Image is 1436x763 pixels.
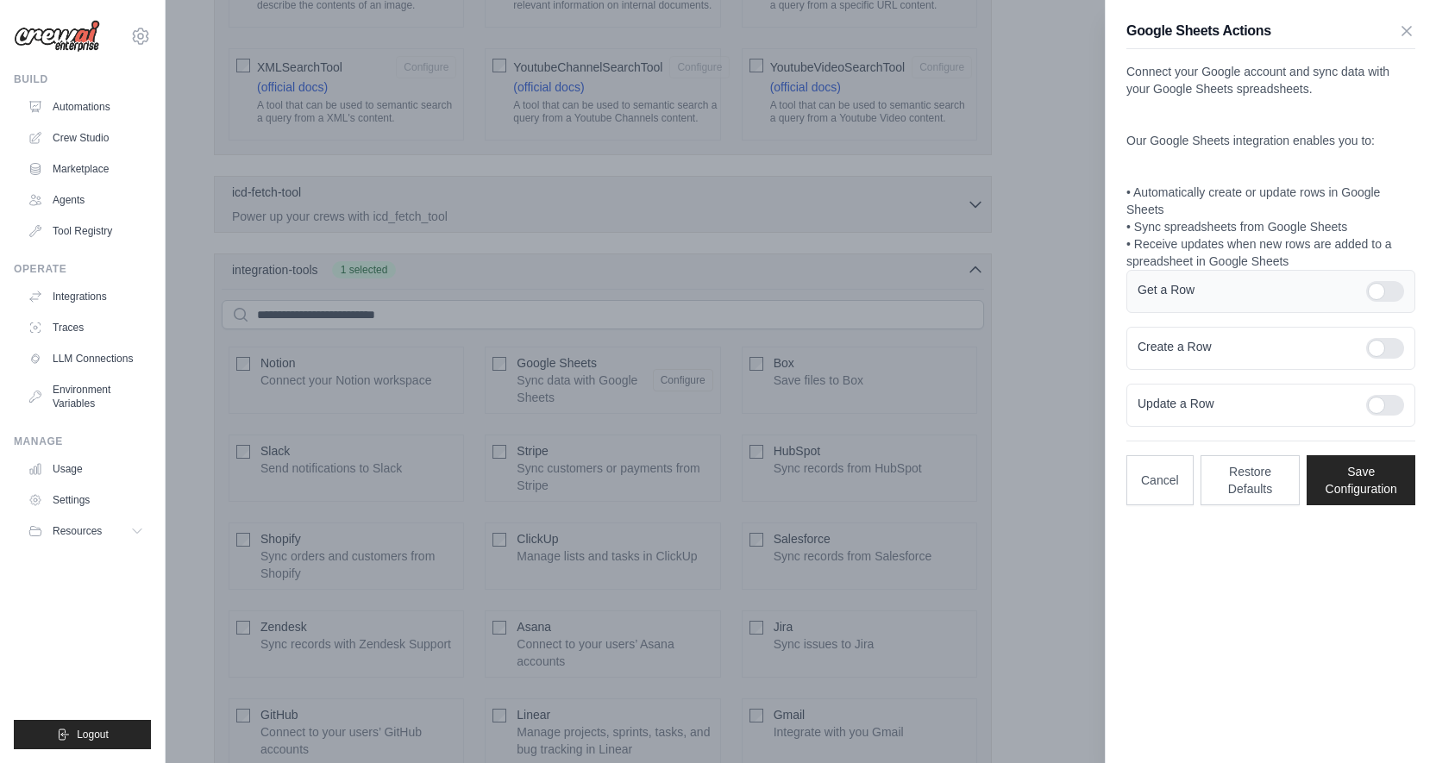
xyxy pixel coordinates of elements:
[1126,455,1194,505] button: Cancel
[53,524,102,538] span: Resources
[21,124,151,152] a: Crew Studio
[1138,395,1352,412] label: Update a Row
[21,217,151,245] a: Tool Registry
[21,186,151,214] a: Agents
[14,20,100,53] img: Logo
[1138,338,1352,355] label: Create a Row
[1350,680,1436,763] div: Widget de chat
[1350,680,1436,763] iframe: Chat Widget
[21,376,151,417] a: Environment Variables
[1138,281,1352,298] label: Get a Row
[14,435,151,448] div: Manage
[14,720,151,749] button: Logout
[1126,21,1271,41] h3: Google Sheets Actions
[14,262,151,276] div: Operate
[21,314,151,341] a: Traces
[21,345,151,372] a: LLM Connections
[21,93,151,121] a: Automations
[14,72,151,86] div: Build
[1201,455,1301,505] button: Restore Defaults
[21,517,151,545] button: Resources
[21,455,151,483] a: Usage
[1126,63,1415,270] p: Connect your Google account and sync data with your Google Sheets spreadsheets. Our Google Sheets...
[21,283,151,310] a: Integrations
[21,486,151,514] a: Settings
[1307,455,1415,505] button: Save Configuration
[77,728,109,741] span: Logout
[21,155,151,183] a: Marketplace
